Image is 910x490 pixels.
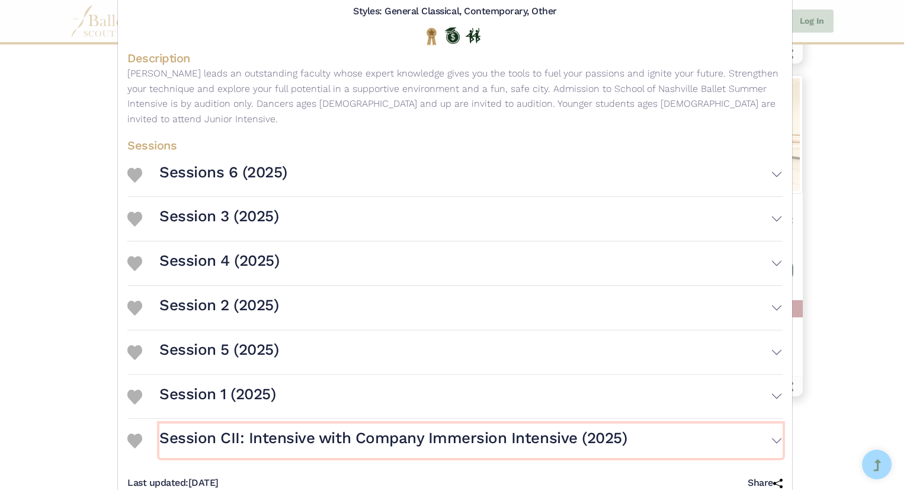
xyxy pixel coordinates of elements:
h3: Session 1 (2025) [159,384,275,405]
h5: Share [748,477,783,489]
img: In Person [466,28,480,43]
button: Session 2 (2025) [159,291,783,325]
img: Heart [127,212,142,227]
img: Heart [127,390,142,405]
h5: [DATE] [127,477,219,489]
button: Session CII: Intensive with Company Immersion Intensive (2025) [159,424,783,458]
h3: Session CII: Intensive with Company Immersion Intensive (2025) [159,428,627,448]
h4: Sessions [127,138,783,153]
h3: Session 5 (2025) [159,340,278,360]
img: Heart [127,256,142,271]
p: [PERSON_NAME] leads an outstanding faculty whose expert knowledge gives you the tools to fuel you... [127,66,783,126]
button: Session 5 (2025) [159,335,783,370]
button: Session 3 (2025) [159,202,783,236]
img: Heart [127,434,142,448]
button: Session 1 (2025) [159,380,783,414]
h3: Session 3 (2025) [159,206,278,227]
img: National [424,27,439,46]
h3: Session 4 (2025) [159,251,279,271]
h3: Session 2 (2025) [159,295,278,316]
h3: Sessions 6 (2025) [159,163,287,183]
h4: Description [127,50,783,66]
img: Heart [127,301,142,316]
button: Sessions 6 (2025) [159,158,783,192]
span: Last updated: [127,477,188,488]
img: Heart [127,168,142,183]
h5: Styles: General Classical, Contemporary, Other [353,5,557,18]
img: Offers Scholarship [445,27,460,44]
img: Heart [127,345,142,360]
button: Session 4 (2025) [159,246,783,281]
